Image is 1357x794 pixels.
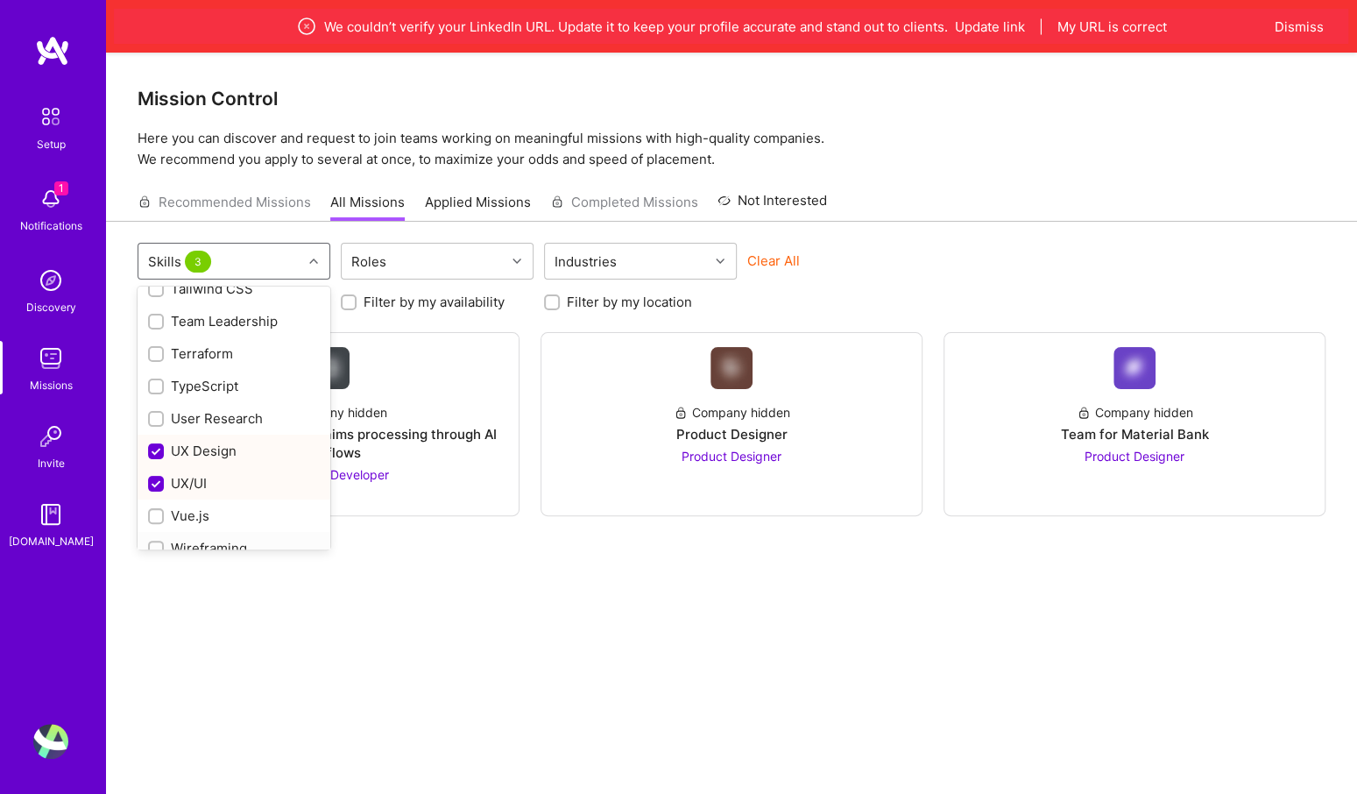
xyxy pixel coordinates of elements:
a: All Missions [330,193,405,222]
div: Missions [30,376,73,394]
img: Company Logo [710,347,753,389]
img: bell [33,181,68,216]
img: teamwork [33,341,68,376]
div: Skills [144,249,219,274]
img: Invite [33,419,68,454]
label: Filter by my availability [364,293,505,311]
img: discovery [33,263,68,298]
div: Invite [38,454,65,472]
span: Product Designer [1085,449,1184,464]
div: Discovery [26,298,76,316]
h3: Mission Control [138,88,1325,110]
img: User Avatar [33,724,68,759]
div: UX/UI [148,474,320,493]
a: Not Interested [717,190,827,222]
img: setup [32,98,69,135]
div: User Research [148,409,320,428]
div: Industries [550,249,621,274]
button: My URL is correct [1057,18,1167,36]
div: Tailwind CSS [148,280,320,298]
button: Dismiss [1275,18,1324,36]
span: Product Designer [682,449,781,464]
div: Notifications [20,216,82,235]
span: | [1039,18,1043,36]
div: Vue.js [148,507,320,525]
a: Applied Missions [425,193,531,222]
p: Here you can discover and request to join teams working on meaningful missions with high-quality ... [138,128,1325,170]
span: 3 [185,251,211,273]
i: icon Chevron [716,257,724,266]
div: Team for Material Bank [1061,425,1209,443]
div: TypeScript [148,377,320,395]
div: [DOMAIN_NAME] [9,532,94,550]
div: Company hidden [1077,403,1193,422]
div: Company hidden [674,403,790,422]
div: UX Design [148,442,320,460]
i: icon Chevron [512,257,521,266]
span: 1 [54,181,68,195]
a: Company LogoCompany hiddenProduct DesignerProduct Designer [555,347,908,501]
a: Company LogoCompany hiddenTeam for Material BankProduct Designer [958,347,1311,501]
div: We couldn’t verify your LinkedIn URL. Update it to keep your profile accurate and stand out to cl... [196,16,1266,37]
img: guide book [33,497,68,532]
button: Update link [955,18,1025,36]
div: Product Designer [676,425,788,443]
label: Filter by my location [567,293,692,311]
img: Company Logo [1113,347,1156,389]
button: Clear All [747,252,800,270]
a: User Avatar [29,724,73,759]
div: Team Leadership [148,312,320,330]
div: Wireframing [148,539,320,557]
div: Terraform [148,344,320,363]
i: icon Chevron [309,257,318,266]
div: Setup [37,135,66,153]
img: logo [35,35,70,67]
div: Roles [347,249,391,274]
